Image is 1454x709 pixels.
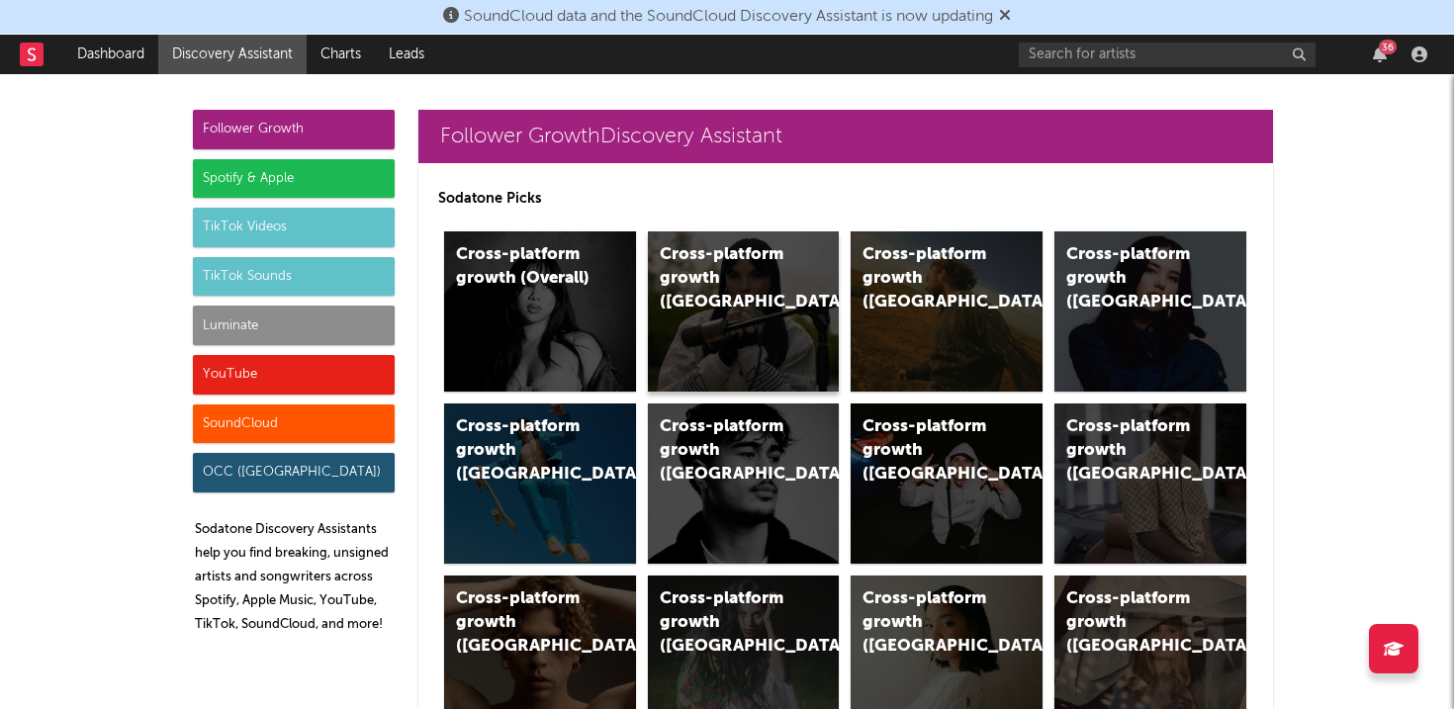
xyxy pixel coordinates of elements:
p: Sodatone Picks [438,187,1253,211]
input: Search for artists [1019,43,1316,67]
div: Cross-platform growth ([GEOGRAPHIC_DATA]) [1066,415,1201,487]
a: Follower GrowthDiscovery Assistant [418,110,1273,163]
div: Cross-platform growth ([GEOGRAPHIC_DATA]) [456,587,591,659]
a: Cross-platform growth ([GEOGRAPHIC_DATA]/GSA) [851,403,1043,564]
p: Sodatone Discovery Assistants help you find breaking, unsigned artists and songwriters across Spo... [195,518,395,637]
div: TikTok Sounds [193,257,395,297]
a: Leads [375,35,438,74]
div: Cross-platform growth ([GEOGRAPHIC_DATA]) [456,415,591,487]
span: Dismiss [999,9,1011,25]
div: YouTube [193,355,395,395]
div: Cross-platform growth ([GEOGRAPHIC_DATA]) [863,587,997,659]
div: Cross-platform growth ([GEOGRAPHIC_DATA]) [1066,587,1201,659]
a: Cross-platform growth ([GEOGRAPHIC_DATA]) [648,231,840,392]
a: Cross-platform growth ([GEOGRAPHIC_DATA]) [851,231,1043,392]
a: Cross-platform growth ([GEOGRAPHIC_DATA]) [1054,231,1246,392]
div: OCC ([GEOGRAPHIC_DATA]) [193,453,395,492]
span: SoundCloud data and the SoundCloud Discovery Assistant is now updating [464,9,993,25]
button: 36 [1373,46,1387,62]
a: Charts [307,35,375,74]
div: TikTok Videos [193,208,395,247]
div: Luminate [193,306,395,345]
div: Cross-platform growth ([GEOGRAPHIC_DATA]) [863,243,997,314]
div: Spotify & Apple [193,159,395,199]
div: Cross-platform growth ([GEOGRAPHIC_DATA]) [660,243,794,314]
div: Cross-platform growth ([GEOGRAPHIC_DATA]) [660,587,794,659]
div: Cross-platform growth (Overall) [456,243,591,291]
div: Follower Growth [193,110,395,149]
a: Dashboard [63,35,158,74]
a: Cross-platform growth ([GEOGRAPHIC_DATA]) [648,403,840,564]
a: Cross-platform growth (Overall) [444,231,636,392]
div: 36 [1379,40,1397,54]
a: Cross-platform growth ([GEOGRAPHIC_DATA]) [444,403,636,564]
div: SoundCloud [193,404,395,444]
a: Discovery Assistant [158,35,307,74]
a: Cross-platform growth ([GEOGRAPHIC_DATA]) [1054,403,1246,564]
div: Cross-platform growth ([GEOGRAPHIC_DATA]/GSA) [863,415,997,487]
div: Cross-platform growth ([GEOGRAPHIC_DATA]) [1066,243,1201,314]
div: Cross-platform growth ([GEOGRAPHIC_DATA]) [660,415,794,487]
